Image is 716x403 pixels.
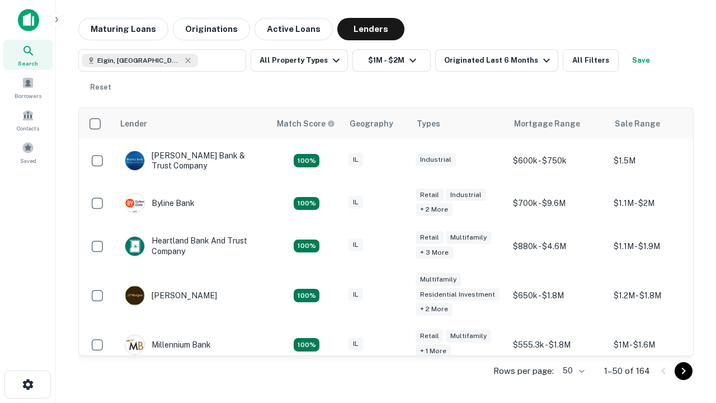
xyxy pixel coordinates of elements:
[507,139,608,182] td: $600k - $750k
[608,268,709,324] td: $1.2M - $1.8M
[294,240,319,253] div: Matching Properties: 20, hasApolloMatch: undefined
[604,364,650,378] p: 1–50 of 164
[337,18,404,40] button: Lenders
[277,118,333,130] h6: Match Score
[608,182,709,224] td: $1.1M - $2M
[608,324,709,366] td: $1M - $1.6M
[410,108,507,139] th: Types
[416,246,453,259] div: + 3 more
[507,324,608,366] td: $555.3k - $1.8M
[507,108,608,139] th: Mortgage Range
[416,288,500,301] div: Residential Investment
[348,196,363,209] div: IL
[294,338,319,352] div: Matching Properties: 16, hasApolloMatch: undefined
[343,108,410,139] th: Geography
[608,139,709,182] td: $1.5M
[558,363,586,379] div: 50
[294,154,319,167] div: Matching Properties: 28, hasApolloMatch: undefined
[563,49,619,72] button: All Filters
[416,273,461,286] div: Multifamily
[416,303,453,316] div: + 2 more
[125,193,195,213] div: Byline Bank
[125,335,144,354] img: picture
[125,236,259,256] div: Heartland Bank And Trust Company
[348,338,363,350] div: IL
[416,153,456,166] div: Industrial
[623,49,659,72] button: Save your search to get updates of matches that match your search criteria.
[608,224,709,267] td: $1.1M - $1.9M
[294,197,319,210] div: Matching Properties: 18, hasApolloMatch: undefined
[17,124,39,133] span: Contacts
[3,105,53,135] a: Contacts
[125,285,217,306] div: [PERSON_NAME]
[348,153,363,166] div: IL
[446,189,486,201] div: Industrial
[120,117,147,130] div: Lender
[417,117,440,130] div: Types
[514,117,580,130] div: Mortgage Range
[294,289,319,302] div: Matching Properties: 24, hasApolloMatch: undefined
[20,156,36,165] span: Saved
[675,362,693,380] button: Go to next page
[114,108,270,139] th: Lender
[18,59,38,68] span: Search
[416,345,451,358] div: + 1 more
[348,238,363,251] div: IL
[125,237,144,256] img: picture
[348,288,363,301] div: IL
[125,151,259,171] div: [PERSON_NAME] Bank & Trust Company
[352,49,431,72] button: $1M - $2M
[97,55,181,65] span: Elgin, [GEOGRAPHIC_DATA], [GEOGRAPHIC_DATA]
[446,231,491,244] div: Multifamily
[125,194,144,213] img: picture
[83,76,119,99] button: Reset
[125,335,211,355] div: Millennium Bank
[255,18,333,40] button: Active Loans
[608,108,709,139] th: Sale Range
[444,54,553,67] div: Originated Last 6 Months
[173,18,250,40] button: Originations
[125,286,144,305] img: picture
[416,330,444,343] div: Retail
[251,49,348,72] button: All Property Types
[507,182,608,224] td: $700k - $9.6M
[277,118,335,130] div: Capitalize uses an advanced AI algorithm to match your search with the best lender. The match sco...
[446,330,491,343] div: Multifamily
[493,364,554,378] p: Rows per page:
[435,49,558,72] button: Originated Last 6 Months
[15,91,41,100] span: Borrowers
[416,189,444,201] div: Retail
[3,72,53,102] a: Borrowers
[350,117,393,130] div: Geography
[18,9,39,31] img: capitalize-icon.png
[615,117,660,130] div: Sale Range
[507,224,608,267] td: $880k - $4.6M
[507,268,608,324] td: $650k - $1.8M
[416,203,453,216] div: + 2 more
[270,108,343,139] th: Capitalize uses an advanced AI algorithm to match your search with the best lender. The match sco...
[3,40,53,70] a: Search
[78,18,168,40] button: Maturing Loans
[416,231,444,244] div: Retail
[3,137,53,167] a: Saved
[660,313,716,367] iframe: Chat Widget
[125,151,144,170] img: picture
